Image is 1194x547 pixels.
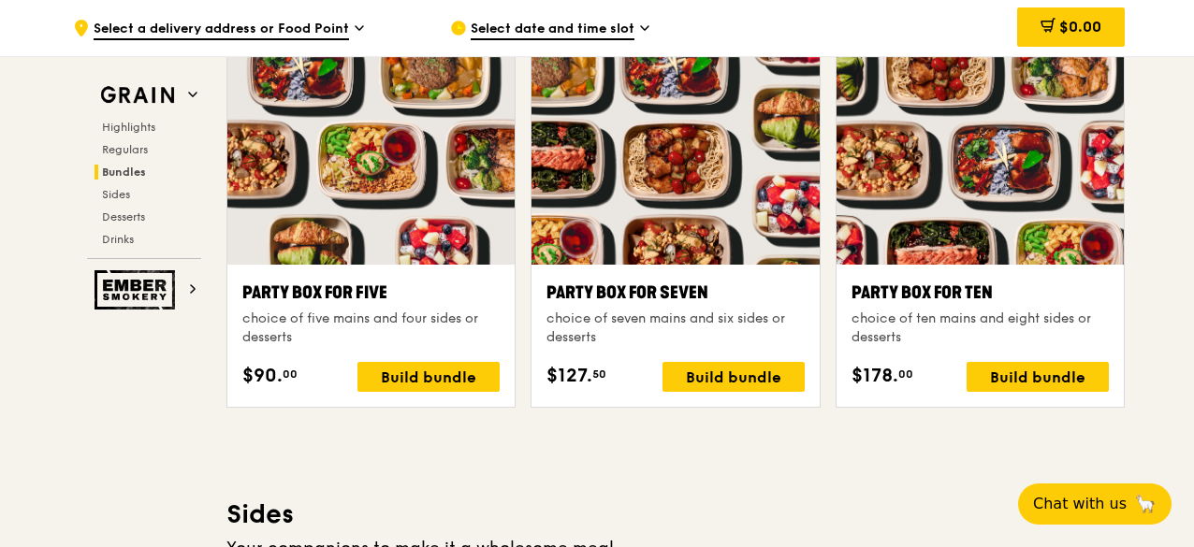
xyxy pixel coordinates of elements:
[1059,18,1101,36] span: $0.00
[1033,493,1127,515] span: Chat with us
[471,20,634,40] span: Select date and time slot
[242,280,500,306] div: Party Box for Five
[663,362,805,392] div: Build bundle
[546,309,804,347] div: choice of seven mains and six sides or desserts
[102,210,145,223] span: Desserts
[94,20,349,40] span: Select a delivery address or Food Point
[546,362,592,390] span: $127.
[852,280,1109,306] div: Party Box for Ten
[283,367,298,381] span: 00
[898,367,913,381] span: 00
[242,362,283,390] span: $90.
[102,166,146,179] span: Bundles
[1018,483,1172,525] button: Chat with us🦙
[226,497,1125,531] h3: Sides
[102,143,148,156] span: Regulars
[102,233,134,246] span: Drinks
[102,121,155,134] span: Highlights
[967,362,1109,392] div: Build bundle
[95,79,181,112] img: Grain web logo
[242,309,500,347] div: choice of five mains and four sides or desserts
[852,362,898,390] span: $178.
[546,280,804,306] div: Party Box for Seven
[95,270,181,309] img: Ember Smokery web logo
[102,188,130,201] span: Sides
[592,367,606,381] span: 50
[852,309,1109,347] div: choice of ten mains and eight sides or desserts
[357,362,500,392] div: Build bundle
[1134,493,1157,515] span: 🦙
